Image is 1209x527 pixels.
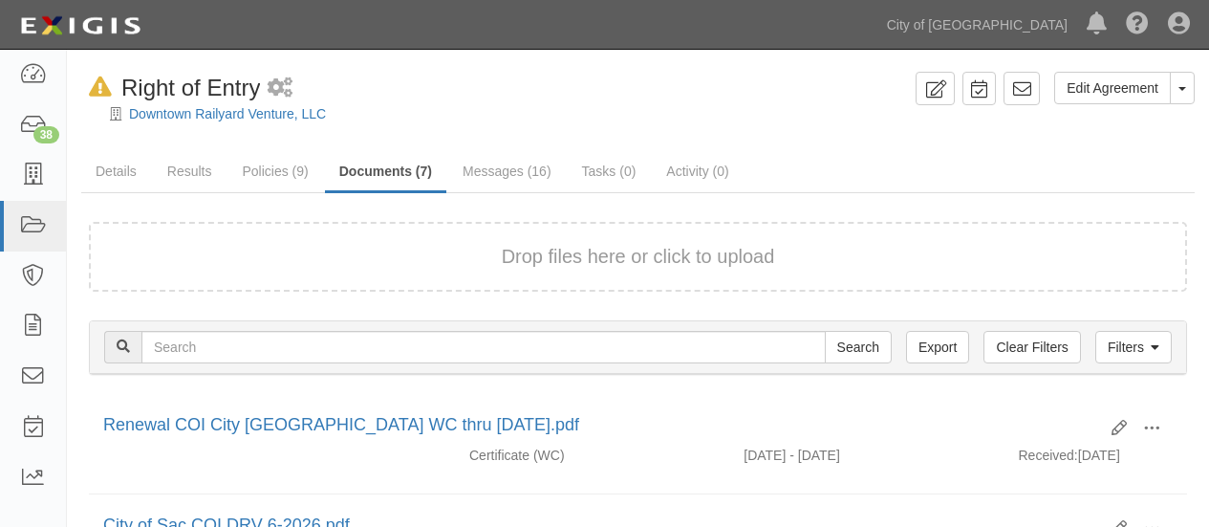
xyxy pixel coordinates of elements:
input: Search [825,331,892,363]
a: Messages (16) [448,152,566,190]
i: In Default since 07/09/2025 [89,77,112,98]
a: Filters [1095,331,1172,363]
p: Received: [1019,446,1078,465]
a: Export [906,331,969,363]
div: Right of Entry [81,72,260,104]
a: Results [153,152,227,190]
i: Help Center - Complianz [1126,13,1149,36]
a: Clear Filters [983,331,1080,363]
a: Edit Agreement [1054,72,1171,104]
a: City of [GEOGRAPHIC_DATA] [877,6,1077,44]
a: Activity (0) [652,152,743,190]
div: Workers Compensation/Employers Liability [455,446,729,465]
div: Effective 06/15/2025 - Expiration 06/15/2026 [729,446,1004,465]
input: Search [141,331,826,363]
a: Policies (9) [227,152,322,190]
div: 38 [33,126,59,143]
a: Downtown Railyard Venture, LLC [129,106,326,121]
i: 1 scheduled workflow [268,78,292,99]
img: logo-5460c22ac91f19d4615b14bd174203de0afe785f0fc80cf4dbbc73dc1793850b.png [14,9,146,43]
span: Right of Entry [121,75,260,100]
a: Details [81,152,151,190]
button: Drop files here or click to upload [502,243,775,271]
a: Tasks (0) [568,152,651,190]
a: Renewal COI City [GEOGRAPHIC_DATA] WC thru [DATE].pdf [103,415,579,434]
a: Documents (7) [325,152,446,193]
div: [DATE] [1004,446,1188,474]
div: Renewal COI City Sacramento WC thru 6-15-26.pdf [103,413,1097,438]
